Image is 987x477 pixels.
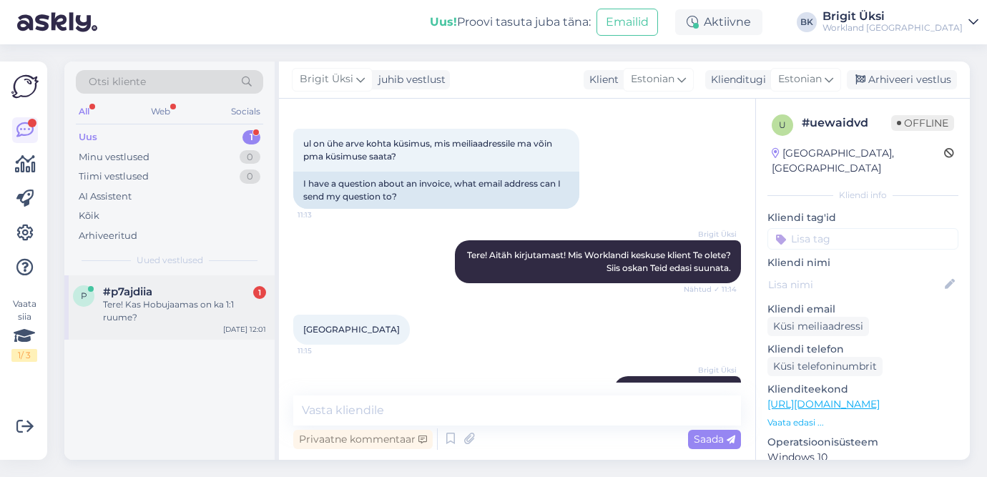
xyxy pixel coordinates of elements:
[778,72,822,87] span: Estonian
[11,349,37,362] div: 1 / 3
[242,130,260,144] div: 1
[89,74,146,89] span: Otsi kliente
[298,210,351,220] span: 11:13
[797,12,817,32] div: BK
[137,254,203,267] span: Uued vestlused
[79,130,97,144] div: Uus
[767,317,869,336] div: Küsi meiliaadressi
[767,302,958,317] p: Kliendi email
[891,115,954,131] span: Offline
[430,15,457,29] b: Uus!
[81,290,87,301] span: p
[767,255,958,270] p: Kliendi nimi
[293,172,579,209] div: I have a question about an invoice, what email address can I send my question to?
[79,190,132,204] div: AI Assistent
[631,72,674,87] span: Estonian
[79,150,149,164] div: Minu vestlused
[802,114,891,132] div: # uewaidvd
[303,324,400,335] span: [GEOGRAPHIC_DATA]
[822,11,978,34] a: Brigit ÜksiWorkland [GEOGRAPHIC_DATA]
[79,229,137,243] div: Arhiveeritud
[430,14,591,31] div: Proovi tasuta juba täna:
[303,138,554,162] span: ul on ühe arve kohta küsimus, mis meiliaadressile ma võin pma küsimuse saata?
[253,286,266,299] div: 1
[373,72,446,87] div: juhib vestlust
[767,435,958,450] p: Operatsioonisüsteem
[694,433,735,446] span: Saada
[675,9,762,35] div: Aktiivne
[103,285,152,298] span: #p7ajdiia
[103,298,266,324] div: Tere! Kas Hobujaamas on ka 1:1 ruume?
[847,70,957,89] div: Arhiveeri vestlus
[683,365,737,375] span: Brigit Üksi
[772,146,944,176] div: [GEOGRAPHIC_DATA], [GEOGRAPHIC_DATA]
[683,284,737,295] span: Nähtud ✓ 11:14
[779,119,786,130] span: u
[822,11,963,22] div: Brigit Üksi
[768,277,942,292] input: Lisa nimi
[467,250,733,273] span: Tere! Aitäh kirjutamast! Mis Worklandi keskuse klient Te olete? Siis oskan Teid edasi suunata.
[228,102,263,121] div: Socials
[767,210,958,225] p: Kliendi tag'id
[298,345,351,356] span: 11:15
[148,102,173,121] div: Web
[584,72,619,87] div: Klient
[240,169,260,184] div: 0
[822,22,963,34] div: Workland [GEOGRAPHIC_DATA]
[300,72,353,87] span: Brigit Üksi
[767,416,958,429] p: Vaata edasi ...
[683,229,737,240] span: Brigit Üksi
[767,189,958,202] div: Kliendi info
[293,430,433,449] div: Privaatne kommentaar
[705,72,766,87] div: Klienditugi
[76,102,92,121] div: All
[767,382,958,397] p: Klienditeekond
[79,209,99,223] div: Kõik
[767,357,883,376] div: Küsi telefoninumbrit
[767,342,958,357] p: Kliendi telefon
[11,73,39,100] img: Askly Logo
[596,9,658,36] button: Emailid
[767,228,958,250] input: Lisa tag
[11,297,37,362] div: Vaata siia
[223,324,266,335] div: [DATE] 12:01
[767,398,880,410] a: [URL][DOMAIN_NAME]
[79,169,149,184] div: Tiimi vestlused
[767,450,958,465] p: Windows 10
[240,150,260,164] div: 0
